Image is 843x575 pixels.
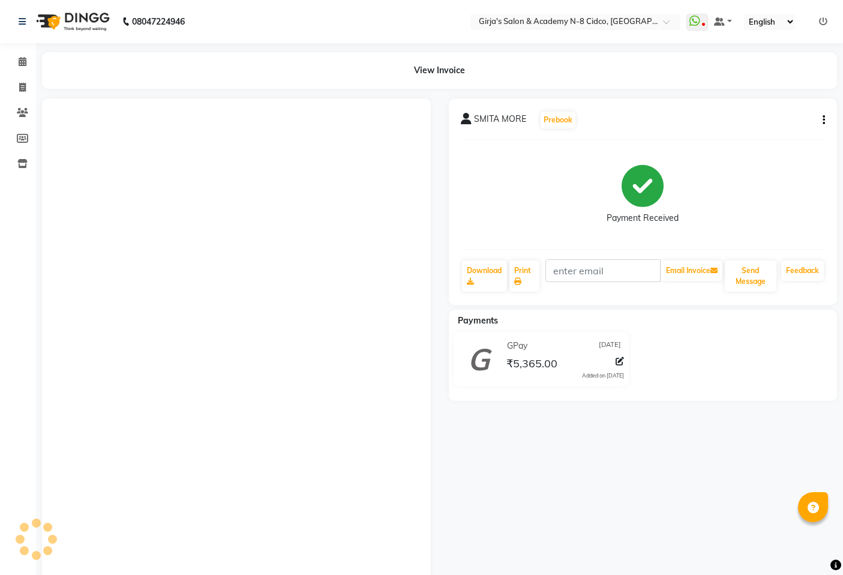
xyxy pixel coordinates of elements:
div: Payment Received [607,212,679,224]
a: Print [509,260,539,292]
b: 08047224946 [132,5,185,38]
span: Payments [458,315,498,326]
a: Download [462,260,508,292]
iframe: chat widget [793,527,831,563]
div: Added on [DATE] [582,372,624,380]
span: SMITA MORE [474,113,526,130]
a: Feedback [781,260,824,281]
span: ₹5,365.00 [506,357,557,373]
input: enter email [545,259,661,282]
button: Email Invoice [661,260,722,281]
button: Send Message [725,260,776,292]
button: Prebook [541,112,575,128]
span: GPay [507,340,527,352]
span: [DATE] [599,340,621,352]
div: View Invoice [42,52,837,89]
img: logo [31,5,113,38]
